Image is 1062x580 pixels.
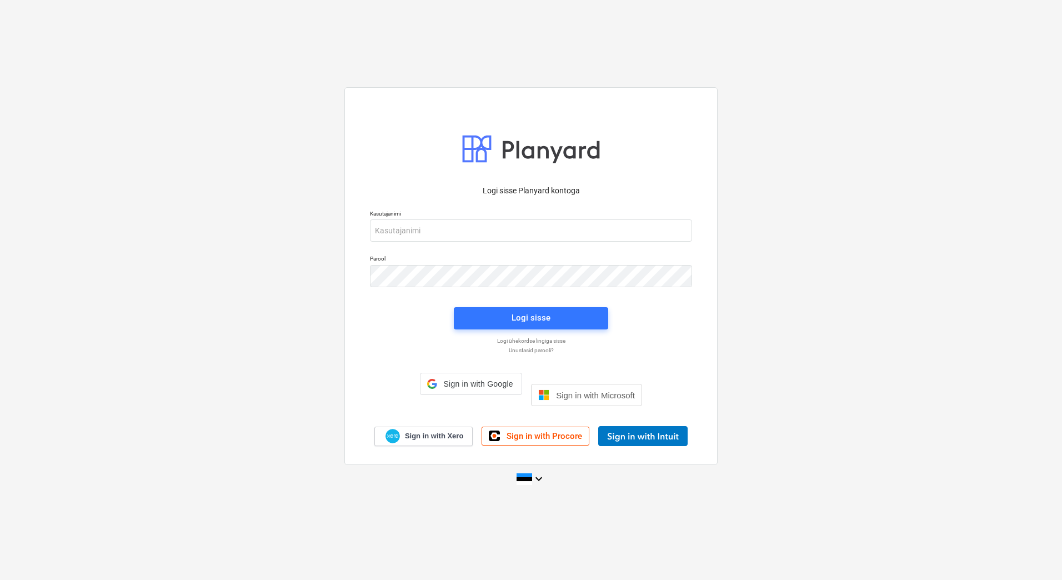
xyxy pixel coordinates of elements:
[454,307,608,329] button: Logi sisse
[556,391,635,400] span: Sign in with Microsoft
[512,311,550,325] div: Logi sisse
[405,431,463,441] span: Sign in with Xero
[507,431,582,441] span: Sign in with Procore
[385,429,400,444] img: Xero logo
[370,255,692,264] p: Parool
[364,337,698,344] a: Logi ühekordse lingiga sisse
[538,389,549,401] img: Microsoft logo
[482,427,589,446] a: Sign in with Procore
[532,472,545,486] i: keyboard_arrow_down
[370,219,692,242] input: Kasutajanimi
[374,427,473,446] a: Sign in with Xero
[442,379,515,388] span: Sign in with Google
[420,373,522,395] div: Sign in with Google
[370,185,692,197] p: Logi sisse Planyard kontoga
[370,210,692,219] p: Kasutajanimi
[364,347,698,354] a: Unustasid parooli?
[414,394,528,418] iframe: Sign in with Google Button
